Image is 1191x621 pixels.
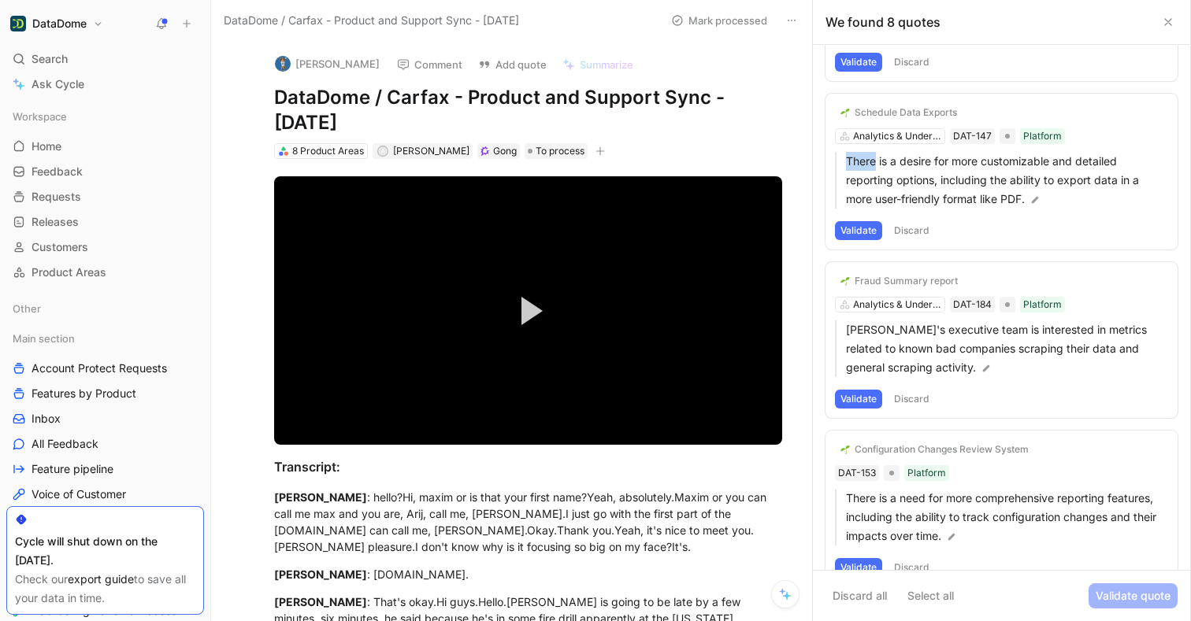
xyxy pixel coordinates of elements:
a: export guide [68,572,134,586]
a: Feature pipeline [6,457,204,481]
img: 🌱 [840,445,850,454]
span: Releases [32,214,79,230]
div: Main section [6,327,204,350]
a: All Feedback [6,432,204,456]
div: Check our to save all your data in time. [15,570,195,608]
a: Customers [6,235,204,259]
button: Validate [835,390,882,408]
a: Voice of Customer [6,482,204,506]
button: Discard [889,221,935,240]
a: Account Protect Requests [6,357,204,380]
h1: DataDome [32,17,87,31]
a: Home [6,135,204,158]
span: Summarize [580,57,633,72]
div: Transcript: [274,457,782,476]
img: pen.svg [981,363,992,374]
button: Discard [889,558,935,577]
div: : [DOMAIN_NAME]. [274,566,782,582]
p: There is a desire for more customizable and detailed reporting options, including the ability to ... [846,152,1168,209]
button: Validate quote [1089,583,1178,608]
div: A [378,146,387,155]
button: DataDomeDataDome [6,13,107,35]
button: Play Video [493,275,564,346]
span: Home [32,139,61,154]
button: 🌱Fraud Summary report [835,272,963,290]
button: 🌱Schedule Data Exports [835,103,963,122]
button: logo[PERSON_NAME] [268,52,387,76]
span: Other [13,301,41,316]
div: We found 8 quotes [826,13,941,31]
div: Gong [493,143,517,159]
button: Mark processed [664,9,774,31]
mark: [PERSON_NAME] [274,490,367,504]
button: Select all [900,583,961,608]
button: 🌱Configuration Changes Review System [835,440,1034,459]
a: Feedback [6,160,204,183]
img: 🌱 [840,276,850,286]
div: Schedule Data Exports [855,106,957,119]
button: Validate [835,558,882,577]
span: Voice of Customer [32,486,126,502]
span: Requests [32,189,81,205]
a: Inbox [6,407,204,431]
img: pen.svg [946,531,957,542]
div: To process [525,143,588,159]
span: Account Protect Requests [32,360,167,376]
div: : hello?Hi, maxim or is that your first name?Yeah, absolutely.Maxim or you can call me max and yo... [274,489,782,555]
span: DataDome / Carfax - Product and Support Sync - [DATE] [224,11,519,30]
div: 8 Product Areas [292,143,364,159]
span: [PERSON_NAME] [393,145,469,157]
a: Product Areas [6,261,204,284]
div: Fraud Summary report [855,275,958,287]
button: Discard [889,53,935,72]
span: Feedback [32,164,83,179]
div: Video Player [274,176,782,445]
h1: DataDome / Carfax - Product and Support Sync - [DATE] [274,85,782,135]
span: Workspace [13,109,67,124]
span: Feature pipeline [32,461,113,477]
p: There is a need for more comprehensive reporting features, including the ability to track configu... [846,489,1168,545]
div: Cycle will shut down on the [DATE]. [15,532,195,570]
div: Other [6,297,204,320]
span: To process [536,143,584,159]
span: Main section [13,331,75,346]
img: logo [275,56,291,72]
div: Configuration Changes Review System [855,443,1029,456]
button: Validate [835,53,882,72]
img: DataDome [10,16,26,31]
button: Discard [889,390,935,408]
mark: [PERSON_NAME] [274,595,367,608]
div: Workspace [6,105,204,128]
span: Ask Cycle [32,75,84,94]
button: Add quote [471,54,554,76]
img: pen.svg [1030,194,1041,205]
span: Features by Product [32,386,136,401]
div: Main sectionAccount Protect RequestsFeatures by ProductInboxAll FeedbackFeature pipelineVoice of ... [6,327,204,506]
span: Customers [32,239,88,255]
div: Other [6,297,204,325]
span: All Feedback [32,436,98,452]
a: Ask Cycle [6,72,204,96]
a: Features by Product [6,382,204,405]
mark: [PERSON_NAME] [274,567,367,581]
button: Discard all [826,583,894,608]
div: Search [6,47,204,71]
a: Requests [6,185,204,209]
a: Releases [6,210,204,234]
button: Validate [835,221,882,240]
button: Summarize [555,54,640,76]
span: Product Areas [32,264,106,280]
button: Comment [390,54,469,76]
img: 🌱 [840,108,850,117]
span: Search [32,50,68,68]
p: [PERSON_NAME]'s executive team is interested in metrics related to known bad companies scraping t... [846,320,1168,377]
span: Inbox [32,411,61,427]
